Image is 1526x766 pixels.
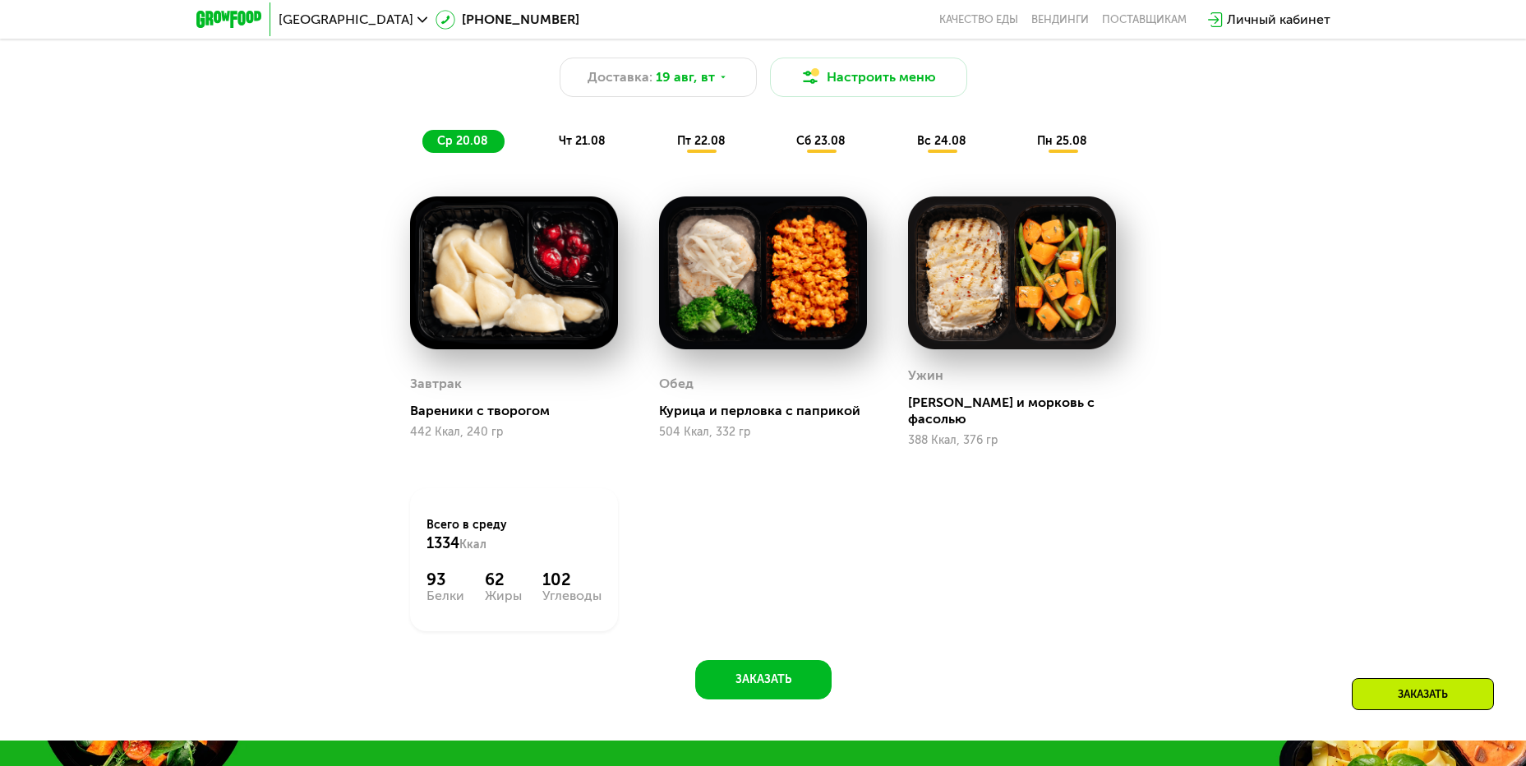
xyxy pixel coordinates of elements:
[279,13,413,26] span: [GEOGRAPHIC_DATA]
[426,534,459,552] span: 1334
[485,570,522,589] div: 62
[410,403,631,419] div: Вареники с творогом
[1102,13,1187,26] div: поставщикам
[659,403,880,419] div: Курица и перловка с паприкой
[1037,134,1087,148] span: пн 25.08
[436,10,579,30] a: [PHONE_NUMBER]
[908,363,943,388] div: Ужин
[939,13,1018,26] a: Качество еды
[542,570,602,589] div: 102
[770,58,967,97] button: Настроить меню
[485,589,522,602] div: Жиры
[1031,13,1089,26] a: Вендинги
[426,517,602,553] div: Всего в среду
[410,426,618,439] div: 442 Ккал, 240 гр
[917,134,966,148] span: вс 24.08
[659,371,694,396] div: Обед
[1227,10,1330,30] div: Личный кабинет
[908,434,1116,447] div: 388 Ккал, 376 гр
[588,67,652,87] span: Доставка:
[908,395,1129,427] div: [PERSON_NAME] и морковь с фасолью
[796,134,846,148] span: сб 23.08
[542,589,602,602] div: Углеводы
[459,538,486,551] span: Ккал
[437,134,488,148] span: ср 20.08
[695,660,832,699] button: Заказать
[426,589,464,602] div: Белки
[656,67,715,87] span: 19 авг, вт
[410,371,462,396] div: Завтрак
[559,134,606,148] span: чт 21.08
[426,570,464,589] div: 93
[1352,678,1494,710] div: Заказать
[677,134,726,148] span: пт 22.08
[659,426,867,439] div: 504 Ккал, 332 гр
